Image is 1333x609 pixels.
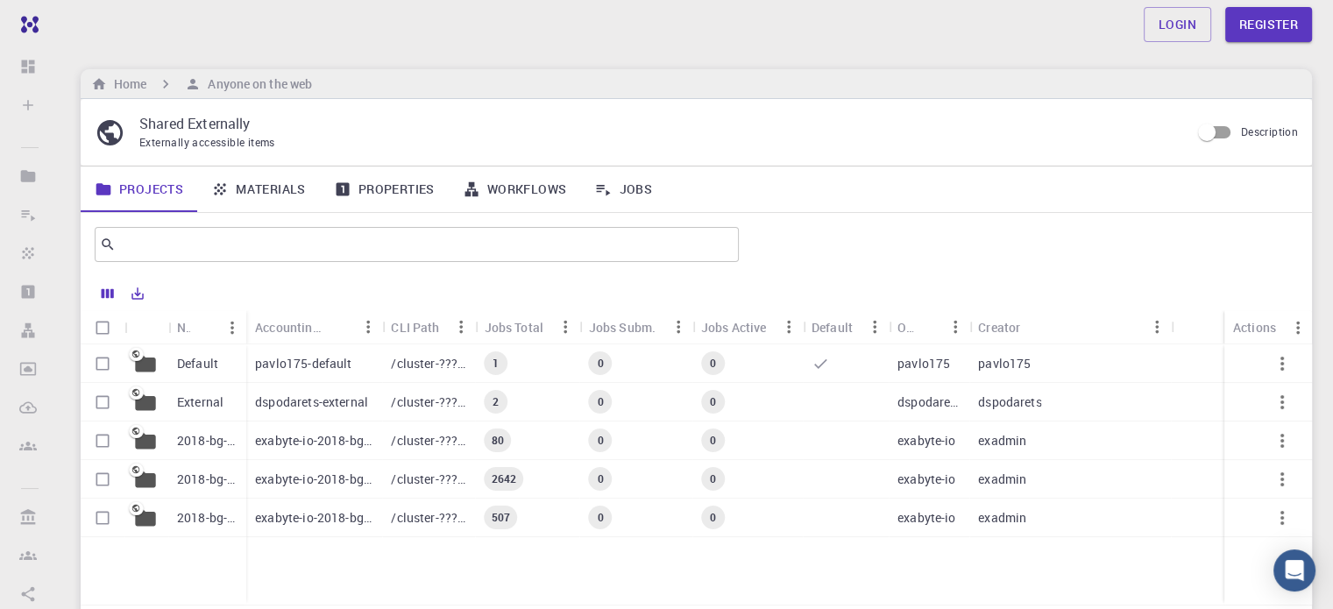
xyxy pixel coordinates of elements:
p: dspodarets [978,393,1042,411]
p: exadmin [978,471,1026,488]
span: 80 [484,433,510,448]
div: Jobs Total [475,310,579,344]
button: Menu [1284,314,1312,342]
span: 507 [484,510,516,525]
button: Menu [552,313,580,341]
button: Menu [1143,313,1171,341]
h6: Anyone on the web [201,74,312,94]
div: Actions [1224,310,1312,344]
a: Projects [81,166,197,212]
p: exabyte-io-2018-bg-study-phase-i [255,509,373,527]
p: pavlo175-default [255,355,351,372]
a: Register [1225,7,1312,42]
p: /cluster-???-share/groups/exabyte-io/exabyte-io-2018-bg-study-phase-i-ph [391,432,466,450]
div: Jobs Subm. [589,310,656,344]
button: Menu [447,313,475,341]
p: dspodarets [897,393,961,411]
p: /cluster-???-home/dspodarets/dspodarets-external [391,393,466,411]
button: Export [123,280,152,308]
div: Accounting slug [246,310,382,344]
div: Jobs Active [701,310,767,344]
div: CLI Path [391,310,439,344]
a: Properties [320,166,449,212]
nav: breadcrumb [88,74,316,94]
button: Sort [913,313,941,341]
span: 0 [590,356,610,371]
h6: Home [107,74,146,94]
p: Default [177,355,218,372]
p: pavlo175 [897,355,950,372]
button: Menu [354,313,382,341]
span: 0 [590,433,610,448]
span: 0 [703,433,723,448]
button: Columns [93,280,123,308]
p: 2018-bg-study-phase-I [177,509,238,527]
p: exabyte-io [897,471,956,488]
div: Open Intercom Messenger [1273,549,1315,591]
button: Menu [664,313,692,341]
span: 0 [703,471,723,486]
div: Default [803,310,889,344]
span: 0 [590,510,610,525]
p: 2018-bg-study-phase-i-ph [177,432,238,450]
p: Shared Externally [139,113,1176,134]
div: Name [177,310,190,344]
p: /cluster-???-share/groups/exabyte-io/exabyte-io-2018-bg-study-phase-i [391,509,466,527]
button: Menu [941,313,969,341]
div: Jobs Subm. [580,310,692,344]
p: exabyte-io [897,509,956,527]
a: Workflows [449,166,581,212]
a: Login [1144,7,1211,42]
span: 2642 [484,471,523,486]
p: External [177,393,223,411]
button: Menu [218,314,246,342]
button: Menu [775,313,803,341]
div: Jobs Total [484,310,543,344]
p: exabyte-io-2018-bg-study-phase-iii [255,471,373,488]
button: Sort [326,313,354,341]
button: Sort [190,314,218,342]
p: exabyte-io [897,432,956,450]
div: Owner [889,310,969,344]
span: Externally accessible items [139,135,275,149]
div: Owner [897,310,913,344]
span: Description [1241,124,1298,138]
span: 0 [703,356,723,371]
span: 2 [486,394,506,409]
a: Jobs [580,166,666,212]
div: Creator [969,310,1171,344]
div: Default [812,310,853,344]
span: 0 [590,471,610,486]
div: Jobs Active [692,310,803,344]
div: Name [168,310,246,344]
p: exadmin [978,432,1026,450]
div: Accounting slug [255,310,326,344]
div: Icon [124,310,168,344]
span: 0 [703,394,723,409]
p: 2018-bg-study-phase-III [177,471,238,488]
p: /cluster-???-share/groups/exabyte-io/exabyte-io-2018-bg-study-phase-iii [391,471,466,488]
span: 1 [486,356,506,371]
p: exadmin [978,509,1026,527]
p: pavlo175 [978,355,1031,372]
a: Materials [197,166,320,212]
div: Creator [978,310,1020,344]
button: Menu [861,313,889,341]
span: 0 [590,394,610,409]
button: Sort [1020,313,1048,341]
span: 0 [703,510,723,525]
p: dspodarets-external [255,393,368,411]
div: Actions [1233,310,1276,344]
p: /cluster-???-home/pavlo175/pavlo175-default [391,355,466,372]
img: logo [14,16,39,33]
p: exabyte-io-2018-bg-study-phase-i-ph [255,432,373,450]
div: CLI Path [382,310,475,344]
